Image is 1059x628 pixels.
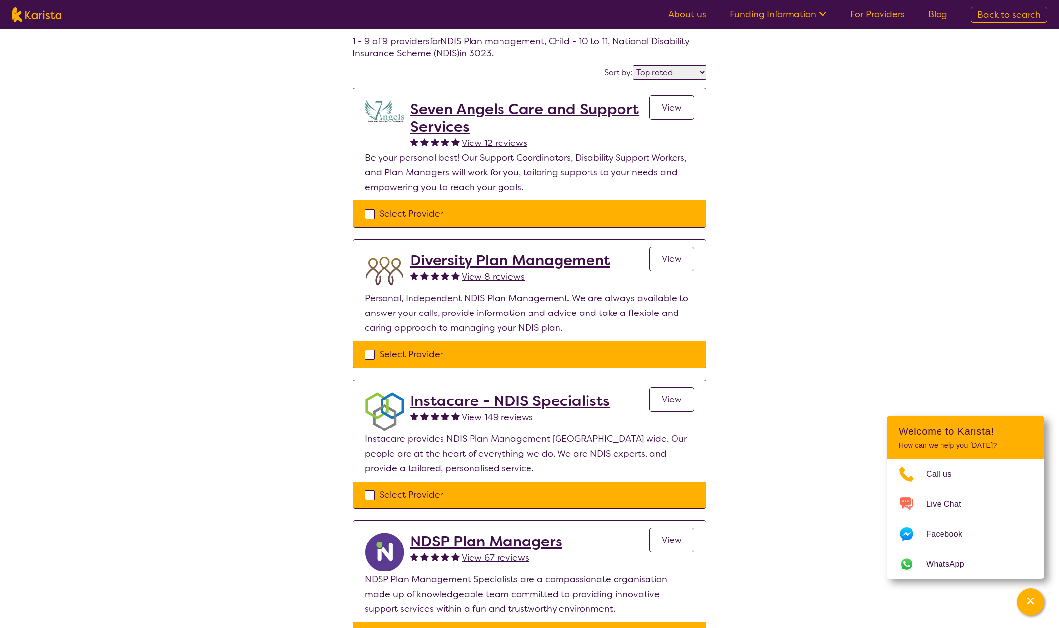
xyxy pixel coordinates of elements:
img: fullstar [410,412,418,420]
span: View [662,102,682,114]
p: Personal, Independent NDIS Plan Management. We are always available to answer your calls, provide... [365,291,694,335]
span: View 67 reviews [462,552,529,564]
img: fullstar [410,552,418,561]
a: Diversity Plan Management [410,252,610,269]
span: Facebook [926,527,974,542]
img: fullstar [431,412,439,420]
a: For Providers [850,8,905,20]
a: View [649,387,694,412]
a: View [649,95,694,120]
span: View 149 reviews [462,411,533,423]
span: Live Chat [926,497,973,512]
h2: Welcome to Karista! [899,426,1032,437]
a: View 12 reviews [462,136,527,150]
a: Instacare - NDIS Specialists [410,392,610,410]
a: Blog [928,8,947,20]
span: View [662,534,682,546]
img: fullstar [420,271,429,280]
img: fullstar [410,271,418,280]
img: fullstar [410,138,418,146]
a: View 67 reviews [462,550,529,565]
img: fullstar [451,138,460,146]
img: fullstar [451,412,460,420]
img: fullstar [451,271,460,280]
span: View [662,253,682,265]
img: duqvjtfkvnzb31ymex15.png [365,252,404,291]
p: Instacare provides NDIS Plan Management [GEOGRAPHIC_DATA] wide. Our people are at the heart of ev... [365,431,694,476]
a: View 8 reviews [462,269,525,284]
img: fullstar [420,552,429,561]
p: Be your personal best! Our Support Coordinators, Disability Support Workers, and Plan Managers wi... [365,150,694,195]
a: About us [668,8,706,20]
div: Channel Menu [887,416,1044,579]
img: fullstar [441,412,449,420]
a: View [649,247,694,271]
p: How can we help you [DATE]? [899,441,1032,450]
img: fullstar [441,138,449,146]
img: fullstar [441,552,449,561]
img: fullstar [420,138,429,146]
span: View [662,394,682,405]
span: Back to search [977,9,1041,21]
span: View 8 reviews [462,271,525,283]
img: obkhna0zu27zdd4ubuus.png [365,392,404,431]
img: fullstar [431,271,439,280]
a: Funding Information [730,8,826,20]
img: ryxpuxvt8mh1enfatjpo.png [365,533,404,572]
a: Back to search [971,7,1047,23]
label: Sort by: [604,67,633,78]
a: Seven Angels Care and Support Services [410,100,649,136]
p: NDSP Plan Management Specialists are a compassionate organisation made up of knowledgeable team c... [365,572,694,616]
img: fullstar [441,271,449,280]
span: Call us [926,467,964,482]
a: NDSP Plan Managers [410,533,562,550]
img: fullstar [420,412,429,420]
img: fullstar [431,552,439,561]
button: Channel Menu [1017,588,1044,616]
img: fullstar [431,138,439,146]
img: fullstar [451,552,460,561]
a: View 149 reviews [462,410,533,425]
ul: Choose channel [887,459,1044,579]
img: Karista logo [12,7,61,22]
img: lugdbhoacugpbhbgex1l.png [365,100,404,122]
span: View 12 reviews [462,137,527,149]
a: View [649,528,694,552]
a: Web link opens in a new tab. [887,549,1044,579]
span: WhatsApp [926,557,976,571]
